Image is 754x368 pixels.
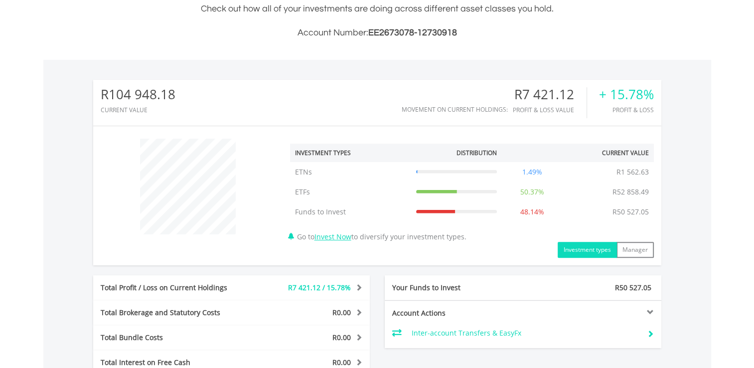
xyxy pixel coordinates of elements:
td: R50 527.05 [607,202,654,222]
span: R50 527.05 [615,283,651,292]
td: ETFs [290,182,411,202]
td: 1.49% [502,162,563,182]
div: CURRENT VALUE [101,107,175,113]
th: Investment Types [290,144,411,162]
div: Account Actions [385,308,523,318]
div: Profit & Loss Value [513,107,587,113]
a: Invest Now [314,232,351,241]
td: Inter-account Transfers & EasyFx [412,326,639,341]
td: 50.37% [502,182,563,202]
div: R7 421.12 [513,87,587,102]
th: Current Value [563,144,654,162]
div: Total Profit / Loss on Current Holdings [93,283,255,293]
td: Funds to Invest [290,202,411,222]
span: EE2673078-12730918 [368,28,457,37]
td: ETNs [290,162,411,182]
td: R1 562.63 [611,162,654,182]
span: R0.00 [332,333,351,342]
span: R0.00 [332,308,351,317]
div: + 15.78% [599,87,654,102]
div: Profit & Loss [599,107,654,113]
div: Movement on Current Holdings: [402,106,508,113]
div: Total Interest on Free Cash [93,358,255,368]
span: R7 421.12 / 15.78% [288,283,351,292]
div: Distribution [456,149,497,157]
div: Check out how all of your investments are doing across different asset classes you hold. [93,2,661,40]
span: R0.00 [332,358,351,367]
td: 48.14% [502,202,563,222]
div: R104 948.18 [101,87,175,102]
button: Investment types [558,242,617,258]
div: Total Brokerage and Statutory Costs [93,308,255,318]
td: R52 858.49 [607,182,654,202]
div: Your Funds to Invest [385,283,523,293]
h3: Account Number: [93,26,661,40]
div: Total Bundle Costs [93,333,255,343]
button: Manager [616,242,654,258]
div: Go to to diversify your investment types. [283,134,661,258]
